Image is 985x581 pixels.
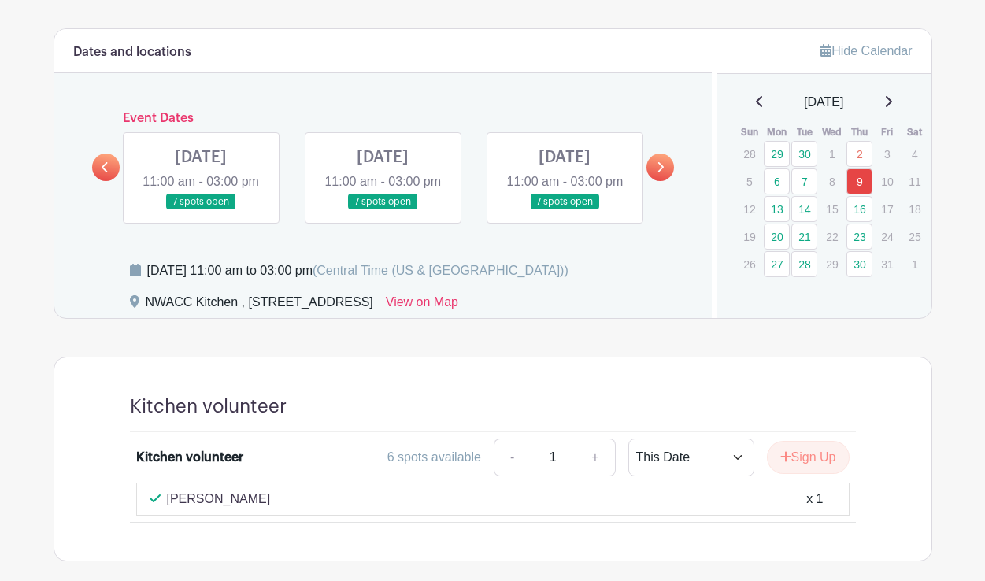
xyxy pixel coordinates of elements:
p: 18 [902,197,928,221]
p: 11 [902,169,928,194]
th: Mon [763,124,791,140]
a: 14 [791,196,817,222]
p: 24 [874,224,900,249]
th: Wed [818,124,846,140]
span: [DATE] [804,93,843,112]
button: Sign Up [767,441,850,474]
a: 29 [764,141,790,167]
a: View on Map [386,293,458,318]
h6: Dates and locations [73,45,191,60]
th: Sun [735,124,763,140]
a: 30 [791,141,817,167]
div: NWACC Kitchen , [STREET_ADDRESS] [146,293,373,318]
p: 5 [736,169,762,194]
a: 6 [764,168,790,194]
p: 4 [902,142,928,166]
a: 21 [791,224,817,250]
div: x 1 [806,490,823,509]
div: Kitchen volunteer [136,448,243,467]
a: 27 [764,251,790,277]
div: [DATE] 11:00 am to 03:00 pm [147,261,568,280]
a: 23 [846,224,872,250]
p: 26 [736,252,762,276]
a: - [494,439,530,476]
p: 28 [736,142,762,166]
p: 1 [819,142,845,166]
p: [PERSON_NAME] [167,490,271,509]
a: 30 [846,251,872,277]
h6: Event Dates [120,111,647,126]
h4: Kitchen volunteer [130,395,287,418]
a: 20 [764,224,790,250]
a: 9 [846,168,872,194]
p: 1 [902,252,928,276]
span: (Central Time (US & [GEOGRAPHIC_DATA])) [313,264,568,277]
p: 31 [874,252,900,276]
p: 3 [874,142,900,166]
p: 10 [874,169,900,194]
th: Thu [846,124,873,140]
a: 7 [791,168,817,194]
a: 16 [846,196,872,222]
p: 29 [819,252,845,276]
div: 6 spots available [387,448,481,467]
p: 22 [819,224,845,249]
a: + [576,439,615,476]
a: 13 [764,196,790,222]
p: 8 [819,169,845,194]
th: Sat [901,124,928,140]
p: 12 [736,197,762,221]
p: 19 [736,224,762,249]
th: Fri [873,124,901,140]
a: 2 [846,141,872,167]
p: 15 [819,197,845,221]
p: 25 [902,224,928,249]
th: Tue [791,124,818,140]
a: 28 [791,251,817,277]
p: 17 [874,197,900,221]
a: Hide Calendar [820,44,912,57]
